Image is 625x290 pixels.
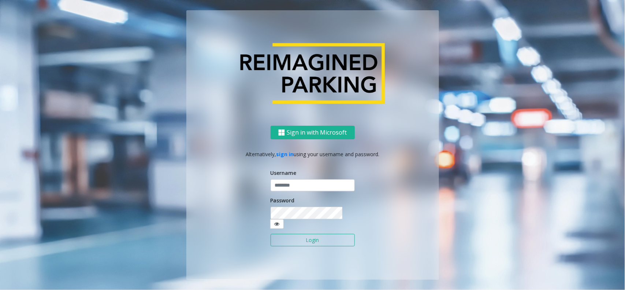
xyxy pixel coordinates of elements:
[271,197,295,204] label: Password
[194,150,432,158] p: Alternatively, using your username and password.
[271,126,355,139] button: Sign in with Microsoft
[276,151,294,158] a: sign in
[271,234,355,246] button: Login
[271,169,297,177] label: Username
